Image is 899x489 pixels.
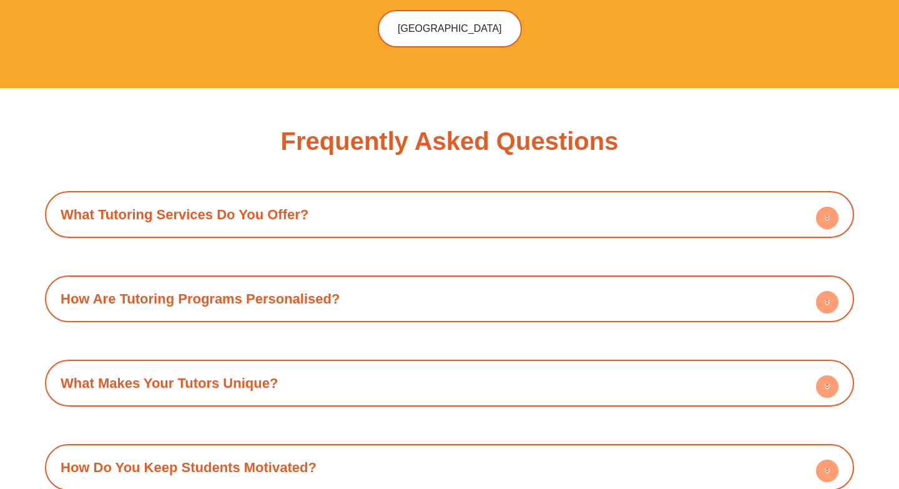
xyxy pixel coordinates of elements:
div: How Do You Keep Students Motivated? [51,450,848,485]
iframe: Chat Widget [685,348,899,489]
div: What Makes Your Tutors Unique? [51,366,848,400]
div: What Tutoring Services Do You Offer? [51,197,848,232]
a: What Makes Your Tutors Unique? [61,375,278,391]
h2: Frequently Asked Questions [281,129,619,154]
div: How Are Tutoring Programs Personalised? [51,282,848,316]
a: What Tutoring Services Do You Offer? [61,207,308,222]
a: How Do You Keep Students Motivated? [61,460,317,475]
a: How Are Tutoring Programs Personalised? [61,291,340,307]
a: [GEOGRAPHIC_DATA] [378,10,522,47]
span: [GEOGRAPHIC_DATA] [398,24,502,34]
